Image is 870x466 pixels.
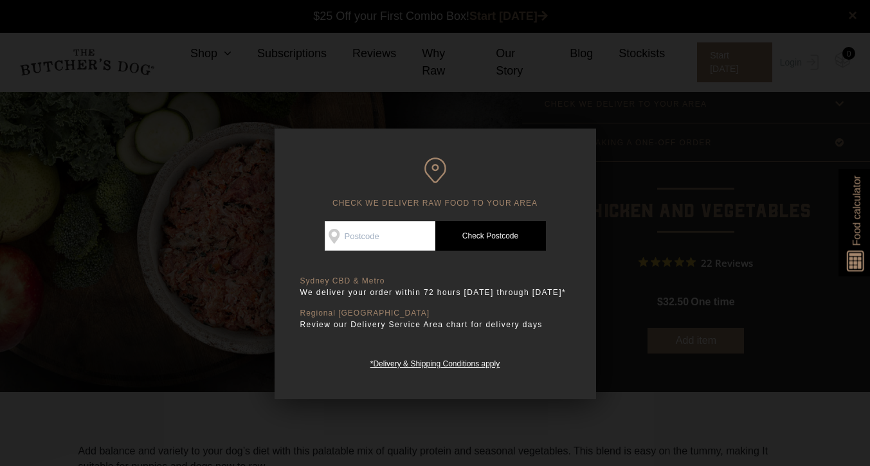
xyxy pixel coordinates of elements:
[300,276,570,286] p: Sydney CBD & Metro
[300,309,570,318] p: Regional [GEOGRAPHIC_DATA]
[849,175,864,246] span: Food calculator
[300,318,570,331] p: Review our Delivery Service Area chart for delivery days
[435,221,546,251] a: Check Postcode
[325,221,435,251] input: Postcode
[300,157,570,208] h6: CHECK WE DELIVER RAW FOOD TO YOUR AREA
[300,286,570,299] p: We deliver your order within 72 hours [DATE] through [DATE]*
[370,356,500,368] a: *Delivery & Shipping Conditions apply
